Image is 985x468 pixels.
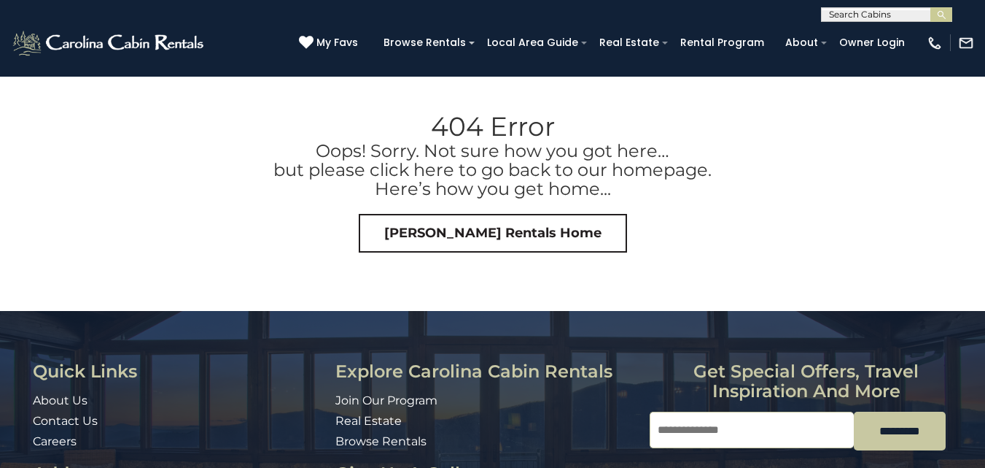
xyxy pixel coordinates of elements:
a: Join Our Program [335,394,437,407]
a: About Us [33,394,87,407]
img: phone-regular-white.png [927,35,943,51]
h3: Get special offers, travel inspiration and more [650,362,963,401]
a: Real Estate [592,31,666,54]
h3: Explore Carolina Cabin Rentals [335,362,638,381]
a: Careers [33,434,77,448]
span: My Favs [316,35,358,50]
a: My Favs [299,35,362,51]
a: About [778,31,825,54]
img: White-1-2.png [11,28,208,58]
h3: Quick Links [33,362,324,381]
a: Rental Program [673,31,771,54]
a: Owner Login [832,31,912,54]
a: [PERSON_NAME] Rentals Home [359,214,627,253]
img: mail-regular-white.png [958,35,974,51]
a: Contact Us [33,414,98,428]
a: Browse Rentals [376,31,473,54]
a: Real Estate [335,414,402,428]
a: Local Area Guide [480,31,585,54]
a: Browse Rentals [335,434,427,448]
